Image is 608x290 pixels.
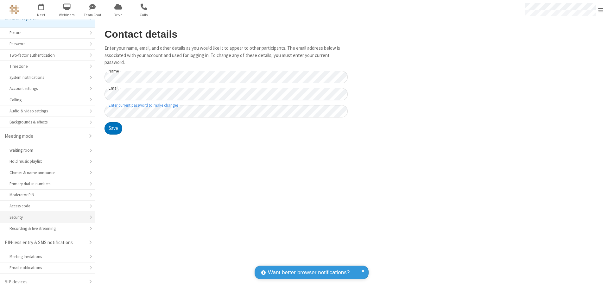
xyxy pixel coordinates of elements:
div: System notifications [9,74,85,80]
input: Email [104,88,348,100]
div: PIN-less entry & SMS notifications [5,239,85,246]
div: Meeting mode [5,133,85,140]
div: Moderator PIN [9,192,85,198]
span: Team Chat [81,12,104,18]
span: Meet [29,12,53,18]
div: Waiting room [9,147,85,153]
input: Enter current password to make changes [104,105,348,117]
div: Access code [9,203,85,209]
div: Time zone [9,63,85,69]
div: Security [9,214,85,220]
h2: Contact details [104,29,348,40]
img: QA Selenium DO NOT DELETE OR CHANGE [9,5,19,14]
div: Picture [9,30,85,36]
div: Chimes & name announce [9,170,85,176]
button: Save [104,122,122,135]
div: Meeting Invitations [9,254,85,260]
div: Password [9,41,85,47]
div: SIP devices [5,278,85,286]
span: Want better browser notifications? [268,268,350,277]
div: Recording & live streaming [9,225,85,231]
div: Hold music playlist [9,158,85,164]
div: Email notifications [9,265,85,271]
div: Primary dial-in numbers [9,181,85,187]
p: Enter your name, email, and other details as you would like it to appear to other participants. T... [104,45,348,66]
div: Backgrounds & effects [9,119,85,125]
div: Audio & video settings [9,108,85,114]
span: Calls [132,12,156,18]
span: Drive [106,12,130,18]
div: Two-factor authentication [9,52,85,58]
span: Webinars [55,12,79,18]
div: Account settings [9,85,85,91]
input: Name [104,71,348,83]
div: Calling [9,97,85,103]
